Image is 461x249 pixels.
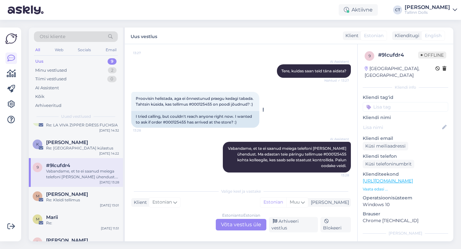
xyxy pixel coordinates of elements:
[36,142,39,147] span: K
[363,240,448,247] p: Märkmed
[131,199,147,206] div: Klient
[101,226,119,231] div: [DATE] 11:51
[46,191,88,197] span: Merje Aavik
[368,53,371,58] span: 9
[363,201,448,208] p: Windows 10
[392,32,419,39] div: Klienditugi
[35,76,67,82] div: Tiimi vestlused
[104,46,118,54] div: Email
[343,32,359,39] div: Klient
[46,122,119,128] div: Re: LA VIVA ZIPPER DRESS FUCHSIA
[133,128,157,133] span: 13:28
[36,165,39,170] span: 9
[290,199,300,205] span: Muu
[136,96,255,107] span: Proovisin helistada, aga ei õnnestunud praegu kedagi tabada. Tahtsin küsida, kas tellimus #000125...
[100,203,119,208] div: [DATE] 13:01
[363,94,448,101] p: Kliendi tag'id
[363,195,448,201] p: Operatsioonisüsteem
[35,102,61,109] div: Arhiveeritud
[46,237,88,243] span: Lizett Rebane
[339,4,378,16] div: Aktiivne
[363,160,414,168] div: Küsi telefoninumbrit
[308,199,349,206] div: [PERSON_NAME]
[46,140,88,145] span: Kersti Roht
[364,32,384,39] span: Estonian
[363,142,408,150] div: Küsi meiliaadressi
[405,5,450,10] div: [PERSON_NAME]
[46,168,119,180] div: Vabandame, et te ei saanud meiega telefoni [PERSON_NAME] ühendust. Ma edastan teie päringu tellim...
[363,114,448,121] p: Kliendi nimi
[363,84,448,90] div: Kliendi info
[269,217,318,232] div: Arhiveeri vestlus
[363,171,448,178] p: Klienditeekond
[325,137,349,141] span: AI Assistent
[393,5,402,14] div: CT
[46,145,119,151] div: Re: [GEOGRAPHIC_DATA] külastus
[131,111,259,128] div: I tried calling, but couldn't reach anyone right now. I wanted to ask if order #000125455 has arr...
[405,10,450,15] div: Tallinn Dolls
[363,230,448,236] div: [PERSON_NAME]
[108,58,117,65] div: 9
[405,5,457,15] a: [PERSON_NAME]Tallinn Dolls
[363,217,448,224] p: Chrome [TECHNICAL_ID]
[35,85,59,91] div: AI Assistent
[216,219,266,230] div: Võta vestlus üle
[363,211,448,217] p: Brauser
[222,213,260,218] div: Estonian to Estonian
[320,217,351,232] div: Blokeeri
[108,67,117,74] div: 2
[100,180,119,185] div: [DATE] 13:28
[99,151,119,156] div: [DATE] 14:22
[363,124,441,131] input: Lisa nimi
[36,240,39,245] span: L
[40,33,65,40] span: Otsi kliente
[281,68,346,73] span: Tere, kuidas saan teid täna aidata?
[46,214,58,220] span: Marii
[46,163,70,168] span: #9lcufdr4
[99,128,119,133] div: [DATE] 14:32
[418,52,446,59] span: Offline
[131,189,351,194] div: Valige keel ja vastake
[46,197,119,203] div: Re: Kleidi tellimus
[36,194,39,198] span: M
[77,46,92,54] div: Socials
[260,197,286,207] div: Estonian
[363,186,448,192] p: Vaata edasi ...
[228,146,347,168] span: Vabandame, et te ei saanud meiega telefoni [PERSON_NAME] ühendust. Ma edastan teie päringu tellim...
[133,51,157,55] span: 13:27
[61,114,91,119] span: Uued vestlused
[363,178,413,184] a: [URL][DOMAIN_NAME]
[35,93,44,100] div: Kõik
[35,58,44,65] div: Uus
[5,33,17,45] img: Askly Logo
[363,153,448,160] p: Kliendi telefon
[46,220,119,226] div: Re:
[53,46,65,54] div: Web
[152,199,172,206] span: Estonian
[363,102,448,112] input: Lisa tag
[34,46,41,54] div: All
[36,217,39,221] span: M
[324,78,349,83] span: Nähtud ✓ 13:27
[325,59,349,64] span: AI Assistent
[365,65,435,79] div: [GEOGRAPHIC_DATA], [GEOGRAPHIC_DATA]
[325,173,349,178] span: 13:28
[425,32,441,39] span: English
[35,67,67,74] div: Minu vestlused
[378,51,418,59] div: # 9lcufdr4
[131,31,157,40] label: Uus vestlus
[363,135,448,142] p: Kliendi email
[107,76,117,82] div: 0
